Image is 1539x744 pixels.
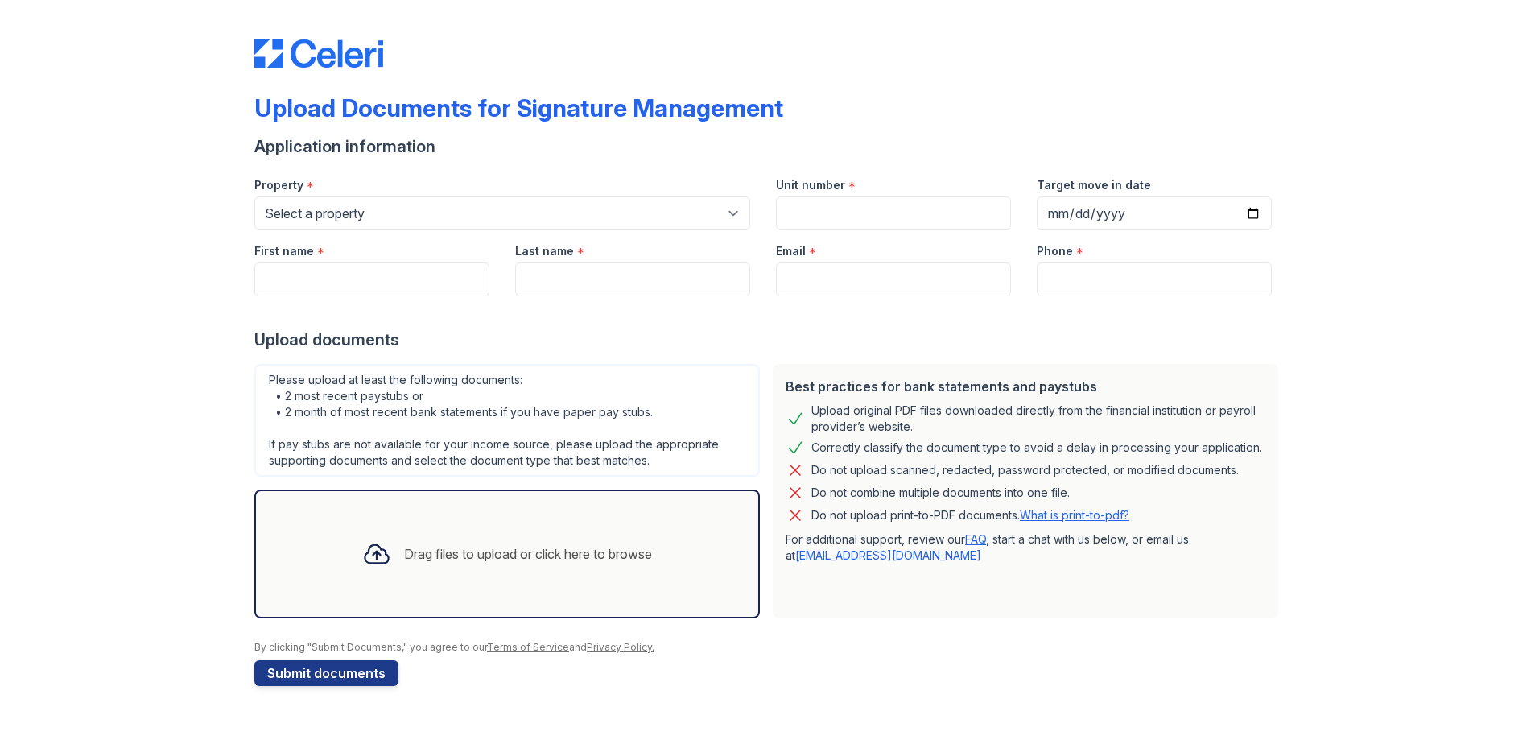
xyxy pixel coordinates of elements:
a: What is print-to-pdf? [1020,508,1129,522]
div: Please upload at least the following documents: • 2 most recent paystubs or • 2 month of most rec... [254,364,760,477]
img: CE_Logo_Blue-a8612792a0a2168367f1c8372b55b34899dd931a85d93a1a3d3e32e68fde9ad4.png [254,39,383,68]
label: Phone [1037,243,1073,259]
a: Terms of Service [487,641,569,653]
button: Submit documents [254,660,398,686]
label: Property [254,177,303,193]
div: Do not combine multiple documents into one file. [811,483,1070,502]
div: Drag files to upload or click here to browse [404,544,652,564]
div: By clicking "Submit Documents," you agree to our and [254,641,1285,654]
label: First name [254,243,314,259]
label: Last name [515,243,574,259]
p: Do not upload print-to-PDF documents. [811,507,1129,523]
div: Application information [254,135,1285,158]
div: Upload documents [254,329,1285,351]
div: Correctly classify the document type to avoid a delay in processing your application. [811,438,1262,457]
div: Upload original PDF files downloaded directly from the financial institution or payroll provider’... [811,403,1265,435]
a: Privacy Policy. [587,641,654,653]
p: For additional support, review our , start a chat with us below, or email us at [786,531,1265,564]
label: Unit number [776,177,845,193]
label: Email [776,243,806,259]
label: Target move in date [1037,177,1151,193]
div: Upload Documents for Signature Management [254,93,783,122]
a: FAQ [965,532,986,546]
div: Do not upload scanned, redacted, password protected, or modified documents. [811,461,1239,480]
a: [EMAIL_ADDRESS][DOMAIN_NAME] [795,548,981,562]
div: Best practices for bank statements and paystubs [786,377,1265,396]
